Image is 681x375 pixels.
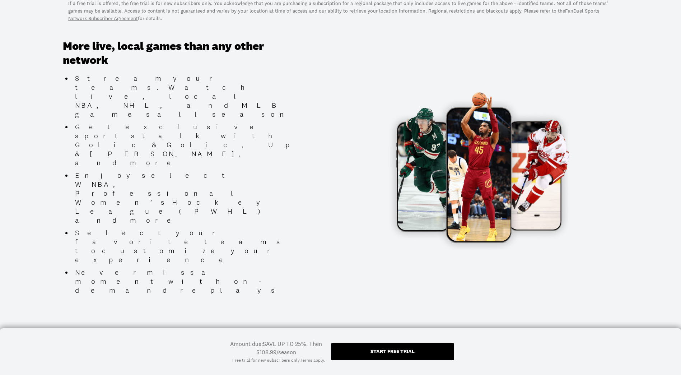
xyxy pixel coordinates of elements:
li: Enjoy select WNBA, Professional Women’s Hockey League (PWHL) and more [72,171,296,225]
div: Start free trial [370,349,415,354]
li: Select your favorite teams to customize your experience [72,228,296,264]
img: Promotional Image [330,88,618,250]
div: Amount due: SAVE UP TO 25%. Then $108.99/season [227,340,325,356]
div: Free trial for new subscribers only. . [232,357,325,364]
li: Stream your teams. Watch live, local NBA, NHL, and MLB games all season [72,74,296,119]
a: Terms apply [300,357,324,364]
h3: More live, local games than any other network [63,40,296,67]
li: Never miss a moment with on-demand replays [72,268,296,295]
li: Get exclusive sports talk with Golic & Golic, Up & [PERSON_NAME], and more [72,122,296,167]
